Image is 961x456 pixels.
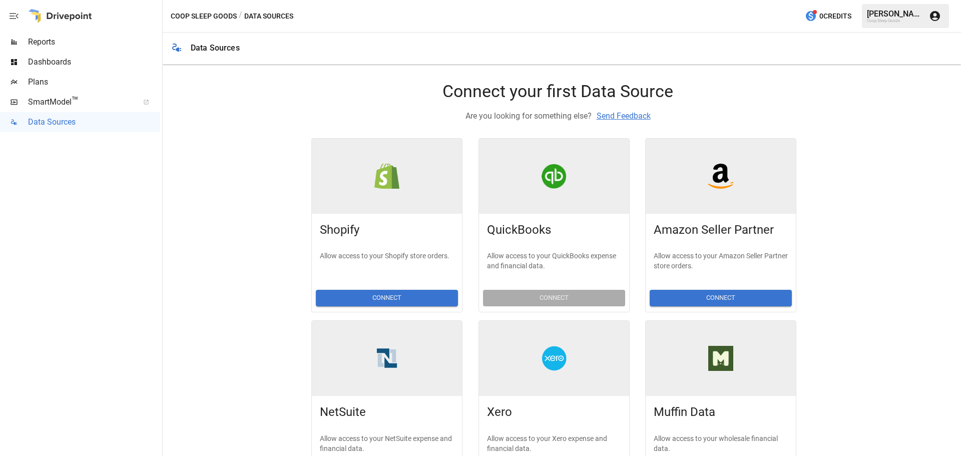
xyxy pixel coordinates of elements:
[239,10,242,23] div: /
[171,10,237,23] button: Coop Sleep Goods
[72,95,79,107] span: ™
[374,164,399,189] div: Shopify
[28,116,160,128] span: Data Sources
[374,346,399,371] div: NetSuite
[650,290,792,306] button: Connect
[28,36,160,48] span: Reports
[465,110,651,122] p: Are you looking for something else?
[542,346,567,371] div: Xero
[316,290,458,306] button: Connect
[542,164,567,189] div: QuickBooks
[592,111,651,121] span: Send Feedback
[28,56,160,68] span: Dashboards
[708,346,733,371] div: Muffin Data
[867,19,923,23] div: Coop Sleep Goods
[654,404,788,429] div: Muffin Data
[191,43,240,53] div: Data Sources
[801,7,855,26] button: 0Credits
[867,9,923,19] div: [PERSON_NAME]
[320,251,454,276] p: Allow access to your Shopify store orders.
[487,222,621,247] div: QuickBooks
[28,96,132,108] span: SmartModel
[708,164,733,189] div: Amazon Seller Partner
[487,251,621,276] p: Allow access to your QuickBooks expense and financial data.
[28,76,160,88] span: Plans
[483,290,625,306] button: Connect
[320,404,454,429] div: NetSuite
[320,222,454,247] div: Shopify
[654,251,788,276] p: Allow access to your Amazon Seller Partner store orders.
[819,10,851,23] span: 0 Credits
[487,404,621,429] div: Xero
[654,222,788,247] div: Amazon Seller Partner
[442,81,673,102] h4: Connect your first Data Source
